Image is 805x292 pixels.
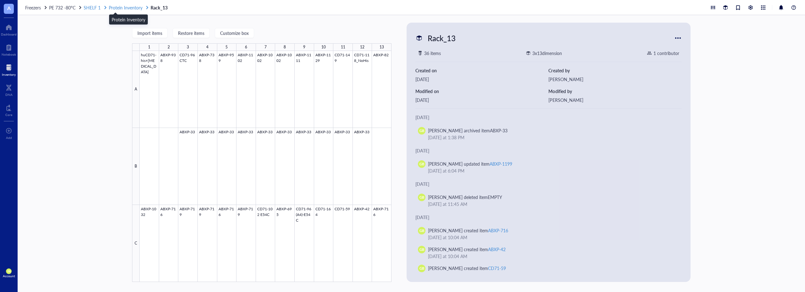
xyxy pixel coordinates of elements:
div: [PERSON_NAME] [548,76,681,83]
div: ABXP-33 [490,127,508,134]
a: GB[PERSON_NAME] created itemABXP-716[DATE] at 10:04 AM [415,224,682,243]
div: Created by [548,67,681,74]
div: 11 [341,43,345,51]
div: [PERSON_NAME] deleted item [428,194,502,201]
div: Dashboard [1,32,17,36]
div: Inventory [2,73,16,76]
span: Customize box [220,30,249,36]
a: Inventory [2,63,16,76]
span: GB [419,247,424,252]
span: GB [419,266,424,271]
span: GB [7,270,10,273]
a: SHELF 1Protein Inventory [84,5,149,10]
a: Core [5,103,12,117]
div: Protein Inventory [112,16,145,23]
div: [PERSON_NAME] created item [428,246,506,253]
div: A [132,51,140,128]
div: 13 [380,43,384,51]
div: 3 [187,43,189,51]
div: Created on [415,67,548,74]
div: 7 [264,43,267,51]
div: CD71-59 [488,265,506,271]
div: [DATE] at 1:38 PM [428,134,674,141]
span: Restore items [178,30,204,36]
span: PE 732 -80°C [49,4,75,11]
div: [DATE] at 10:04 AM [428,253,674,260]
div: 10 [321,43,326,51]
a: PE 732 -80°C [49,5,82,10]
div: 5 [225,43,228,51]
div: Core [5,113,12,117]
div: ABXP-716 [488,227,508,234]
div: ABXP-42 [488,246,506,252]
button: Restore items [173,28,210,38]
a: Dashboard [1,22,17,36]
div: [DATE] [415,214,682,221]
div: DNA [5,93,13,96]
div: [DATE] at 6:04 PM [428,167,674,174]
div: 2 [168,43,170,51]
div: Account [3,274,15,278]
div: [PERSON_NAME] updated item [428,160,512,167]
button: Customize box [215,28,254,38]
span: SHELF 1 [84,4,101,11]
span: Protein Inventory [109,4,142,11]
span: GB [419,228,424,234]
a: GB[PERSON_NAME] updated itemABXP-1199[DATE] at 6:04 PM [415,158,682,177]
span: A [7,4,11,12]
div: Modified by [548,88,681,95]
div: 4 [206,43,208,51]
div: [PERSON_NAME] [548,96,681,103]
div: [PERSON_NAME] archived item [428,127,508,134]
div: 12 [360,43,364,51]
div: Modified on [415,88,548,95]
div: 9 [303,43,305,51]
a: DNA [5,83,13,96]
div: [DATE] at 11:45 AM [428,201,674,207]
div: [DATE] [415,114,682,121]
div: EMPTY [488,194,502,200]
span: Import items [137,30,162,36]
div: Rack_13 [425,31,458,45]
div: [DATE] [415,180,682,187]
div: B [132,128,140,205]
div: 8 [284,43,286,51]
div: [DATE] at 10:04 AM [428,234,674,241]
div: 1 [148,43,150,51]
div: [DATE] [415,147,682,154]
span: GB [419,128,424,134]
div: ABXP-1199 [490,161,512,167]
a: Notebook [2,42,16,56]
div: Notebook [2,52,16,56]
a: GB[PERSON_NAME] created itemCD71-59[DATE] at 10:04 AM [415,262,682,281]
span: Freezers [25,4,41,11]
div: 6 [245,43,247,51]
a: GB[PERSON_NAME] created itemABXP-42[DATE] at 10:04 AM [415,243,682,262]
div: 1 contributor [653,50,679,57]
div: [PERSON_NAME] created item [428,265,506,272]
div: [DATE] [415,76,548,83]
div: C [132,205,140,282]
a: Rack_13 [151,5,169,10]
div: [DATE] at 10:04 AM [428,272,674,278]
div: 3 x 13 dimension [532,50,562,57]
span: GB [419,195,424,200]
div: 36 items [424,50,441,57]
div: Add [6,136,12,140]
a: Freezers [25,5,48,10]
div: [DATE] [415,96,548,103]
div: [PERSON_NAME] created item [428,227,508,234]
button: Import items [132,28,168,38]
span: GB [419,162,424,167]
